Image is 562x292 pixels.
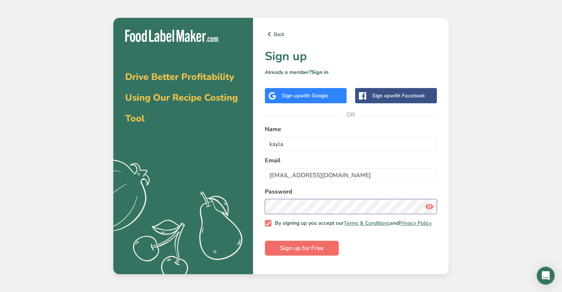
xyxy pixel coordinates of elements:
[265,30,437,39] a: Back
[265,187,437,196] label: Password
[265,168,437,183] input: email@example.com
[344,220,390,227] a: Terms & Conditions
[311,69,328,76] a: Sign in
[265,68,437,76] p: Already a member?
[372,92,425,100] div: Sign up
[265,125,437,134] label: Name
[265,48,437,65] h1: Sign up
[340,104,362,126] span: OR
[390,92,425,99] span: with Facebook
[300,92,329,99] span: with Google
[265,156,437,165] label: Email
[399,220,432,227] a: Privacy Policy
[280,244,324,253] span: Sign up for Free
[125,71,238,125] span: Drive Better Profitability Using Our Recipe Costing Tool
[265,137,437,152] input: John Doe
[125,30,218,42] img: Food Label Maker
[272,220,432,227] span: By signing up you accept our and
[282,92,329,100] div: Sign up
[537,267,555,285] div: Open Intercom Messenger
[265,241,339,256] button: Sign up for Free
